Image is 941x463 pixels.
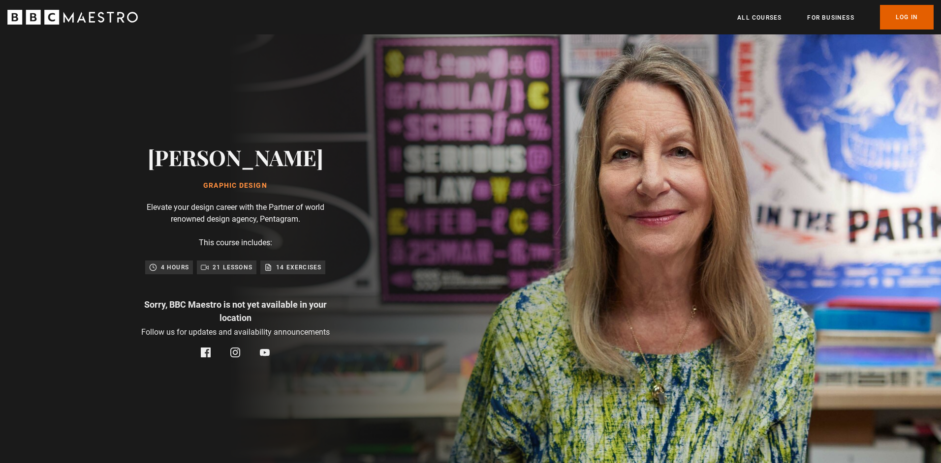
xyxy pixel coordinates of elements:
svg: BBC Maestro [7,10,138,25]
p: 14 exercises [276,262,321,272]
a: Log In [880,5,934,29]
h1: Graphic Design [148,182,323,190]
a: For business [807,13,854,23]
p: Follow us for updates and availability announcements [141,326,330,338]
p: This course includes: [199,237,272,249]
p: 4 hours [161,262,189,272]
a: All Courses [737,13,782,23]
p: Sorry, BBC Maestro is not yet available in your location [137,298,334,324]
p: Elevate your design career with the Partner of world renowned design agency, Pentagram. [137,202,334,225]
nav: Primary [737,5,934,29]
h2: [PERSON_NAME] [148,145,323,170]
p: 21 lessons [213,262,252,272]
